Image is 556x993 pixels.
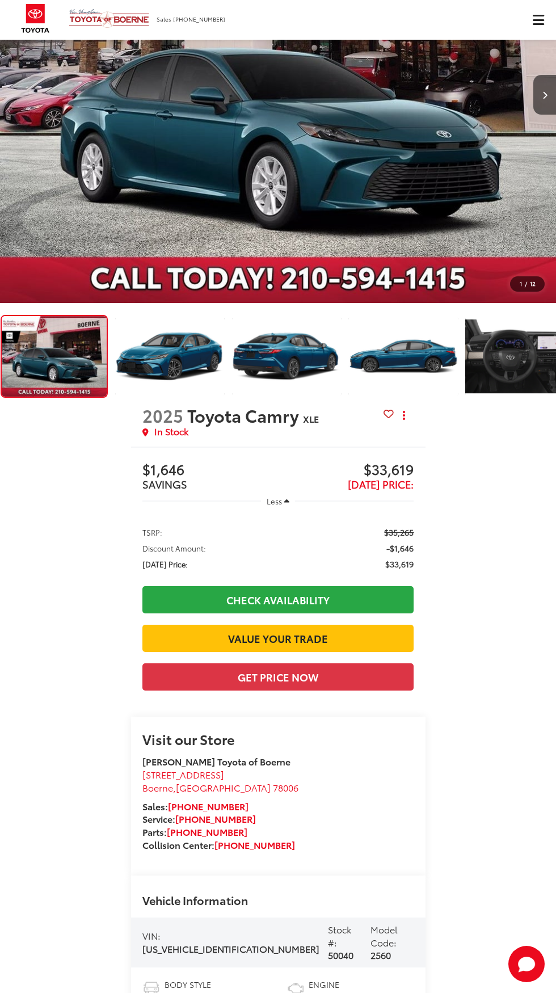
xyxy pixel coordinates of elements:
[142,894,248,906] h2: Vehicle Information
[267,496,282,506] span: Less
[142,527,162,538] span: TSRP:
[347,314,459,398] img: 2025 Toyota Camry XLE
[142,768,298,794] a: [STREET_ADDRESS] Boerne,[GEOGRAPHIC_DATA] 78006
[273,781,298,794] span: 78006
[533,75,556,115] button: Next image
[384,527,414,538] span: $35,265
[232,315,342,398] a: Expand Photo 2
[278,462,414,479] span: $33,619
[142,942,319,955] span: [US_VEHICLE_IDENTIFICATION_NUMBER]
[142,755,290,768] strong: [PERSON_NAME] Toyota of Boerne
[175,812,256,825] a: [PHONE_NUMBER]
[520,279,522,288] span: 1
[167,825,247,838] a: [PHONE_NUMBER]
[154,425,188,438] span: In Stock
[142,812,256,825] strong: Service:
[303,412,319,425] span: XLE
[142,403,183,427] span: 2025
[142,838,295,851] strong: Collision Center:
[187,403,303,427] span: Toyota Camry
[142,477,187,491] span: SAVINGS
[142,586,414,613] a: Check Availability
[309,979,359,990] span: Engine
[142,542,206,554] span: Discount Amount:
[142,781,173,794] span: Boerne
[328,948,353,961] span: 50040
[508,946,545,982] svg: Start Chat
[142,731,414,746] h2: Visit our Store
[385,558,414,570] span: $33,619
[142,929,161,942] span: VIN:
[214,838,295,851] a: [PHONE_NUMBER]
[394,405,414,425] button: Actions
[348,477,414,491] span: [DATE] Price:
[142,800,248,813] strong: Sales:
[508,946,545,982] button: Toggle Chat Window
[261,491,295,511] button: Less
[115,315,225,398] a: Expand Photo 1
[328,923,351,949] span: Stock #:
[142,768,224,781] span: [STREET_ADDRESS]
[530,279,536,288] span: 12
[386,542,414,554] span: -$1,646
[524,280,528,288] span: /
[173,15,225,23] span: [PHONE_NUMBER]
[114,314,226,398] img: 2025 Toyota Camry XLE
[176,781,271,794] span: [GEOGRAPHIC_DATA]
[142,663,414,691] button: Get Price Now
[69,9,150,28] img: Vic Vaughan Toyota of Boerne
[165,979,211,990] span: Body Style
[142,462,278,479] span: $1,646
[370,948,391,961] span: 2560
[348,315,458,398] a: Expand Photo 3
[370,923,398,949] span: Model Code:
[142,781,298,794] span: ,
[142,558,188,570] span: [DATE] Price:
[142,825,247,838] strong: Parts:
[403,411,405,420] span: dropdown dots
[157,15,171,23] span: Sales
[231,314,343,398] img: 2025 Toyota Camry XLE
[1,316,108,397] img: 2025 Toyota Camry XLE
[1,315,108,398] a: Expand Photo 0
[168,800,248,813] a: [PHONE_NUMBER]
[142,625,414,652] a: Value Your Trade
